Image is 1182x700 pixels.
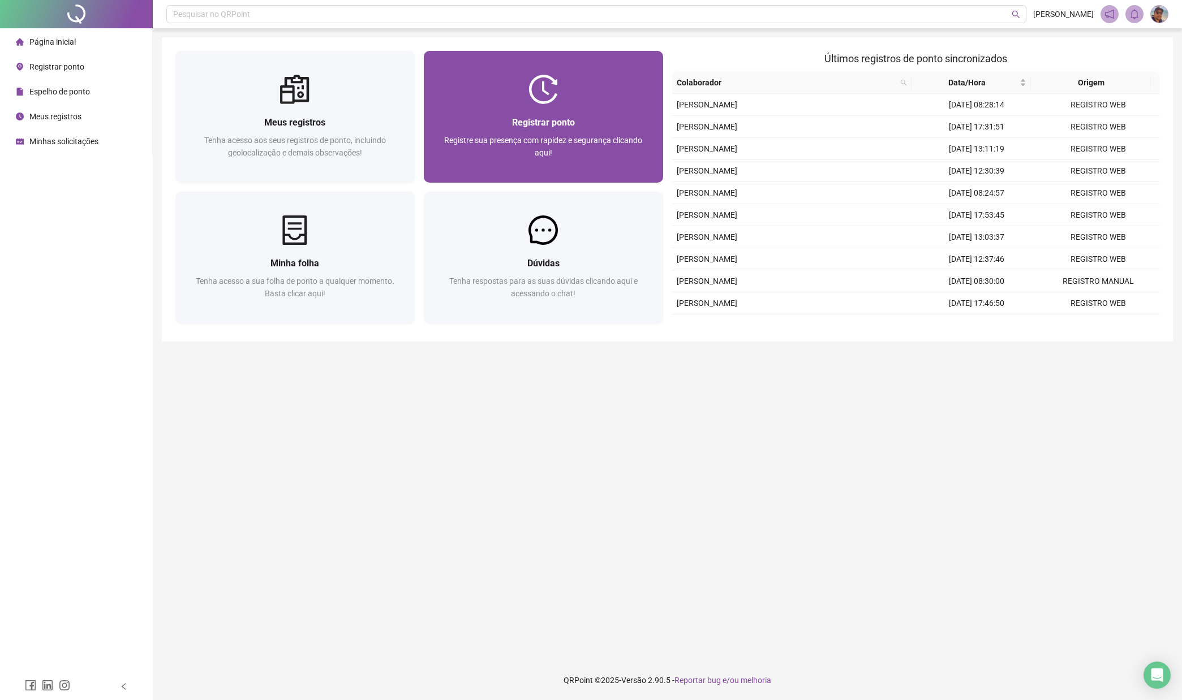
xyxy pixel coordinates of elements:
td: [DATE] 13:05:06 [915,314,1037,336]
a: Minha folhaTenha acesso a sua folha de ponto a qualquer momento. Basta clicar aqui! [175,192,415,323]
span: Meus registros [29,112,81,121]
span: Colaborador [677,76,896,89]
span: [PERSON_NAME] [677,210,737,219]
td: [DATE] 13:11:19 [915,138,1037,160]
td: [DATE] 17:46:50 [915,292,1037,314]
span: search [898,74,909,91]
span: file [16,88,24,96]
td: REGISTRO WEB [1038,226,1159,248]
span: Registrar ponto [512,117,575,128]
td: REGISTRO WEB [1038,248,1159,270]
span: Tenha acesso a sua folha de ponto a qualquer momento. Basta clicar aqui! [196,276,394,298]
span: Registre sua presença com rapidez e segurança clicando aqui! [444,136,642,157]
a: DúvidasTenha respostas para as suas dúvidas clicando aqui e acessando o chat! [424,192,663,323]
td: [DATE] 17:53:45 [915,204,1037,226]
span: Tenha acesso aos seus registros de ponto, incluindo geolocalização e demais observações! [204,136,386,157]
span: [PERSON_NAME] [1033,8,1094,20]
th: Data/Hora [912,72,1031,94]
span: [PERSON_NAME] [677,122,737,131]
td: REGISTRO WEB [1038,94,1159,116]
span: search [1012,10,1020,19]
span: [PERSON_NAME] [677,188,737,197]
span: [PERSON_NAME] [677,254,737,263]
span: Página inicial [29,37,76,46]
span: Espelho de ponto [29,87,90,96]
span: Tenha respostas para as suas dúvidas clicando aqui e acessando o chat! [449,276,638,298]
td: [DATE] 12:30:39 [915,160,1037,182]
footer: QRPoint © 2025 - 2.90.5 - [153,660,1182,700]
span: clock-circle [16,113,24,120]
div: Open Intercom Messenger [1144,662,1171,689]
td: [DATE] 17:31:51 [915,116,1037,138]
td: REGISTRO WEB [1038,116,1159,138]
span: Versão [621,676,646,685]
td: [DATE] 08:28:14 [915,94,1037,116]
td: REGISTRO WEB [1038,204,1159,226]
span: Minhas solicitações [29,137,98,146]
span: schedule [16,137,24,145]
img: 45911 [1151,6,1168,23]
span: Data/Hora [916,76,1018,89]
span: left [120,682,128,690]
span: [PERSON_NAME] [677,144,737,153]
td: REGISTRO WEB [1038,292,1159,314]
th: Origem [1031,72,1151,94]
td: REGISTRO WEB [1038,182,1159,204]
span: linkedin [42,680,53,691]
a: Registrar pontoRegistre sua presença com rapidez e segurança clicando aqui! [424,51,663,183]
span: Registrar ponto [29,62,84,71]
span: home [16,38,24,46]
span: bell [1129,9,1140,19]
td: [DATE] 13:03:37 [915,226,1037,248]
span: [PERSON_NAME] [677,232,737,241]
span: [PERSON_NAME] [677,100,737,109]
span: search [900,79,907,86]
td: REGISTRO WEB [1038,314,1159,336]
span: Meus registros [264,117,325,128]
td: [DATE] 12:37:46 [915,248,1037,270]
td: REGISTRO WEB [1038,138,1159,160]
td: [DATE] 08:24:57 [915,182,1037,204]
span: [PERSON_NAME] [677,276,737,286]
td: [DATE] 08:30:00 [915,270,1037,292]
td: REGISTRO MANUAL [1038,270,1159,292]
span: Dúvidas [527,258,560,269]
span: instagram [59,680,70,691]
td: REGISTRO WEB [1038,160,1159,182]
span: [PERSON_NAME] [677,166,737,175]
span: facebook [25,680,36,691]
span: Reportar bug e/ou melhoria [674,676,771,685]
span: Últimos registros de ponto sincronizados [824,53,1007,64]
span: environment [16,63,24,71]
a: Meus registrosTenha acesso aos seus registros de ponto, incluindo geolocalização e demais observa... [175,51,415,183]
span: notification [1104,9,1115,19]
span: Minha folha [270,258,319,269]
span: [PERSON_NAME] [677,299,737,308]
